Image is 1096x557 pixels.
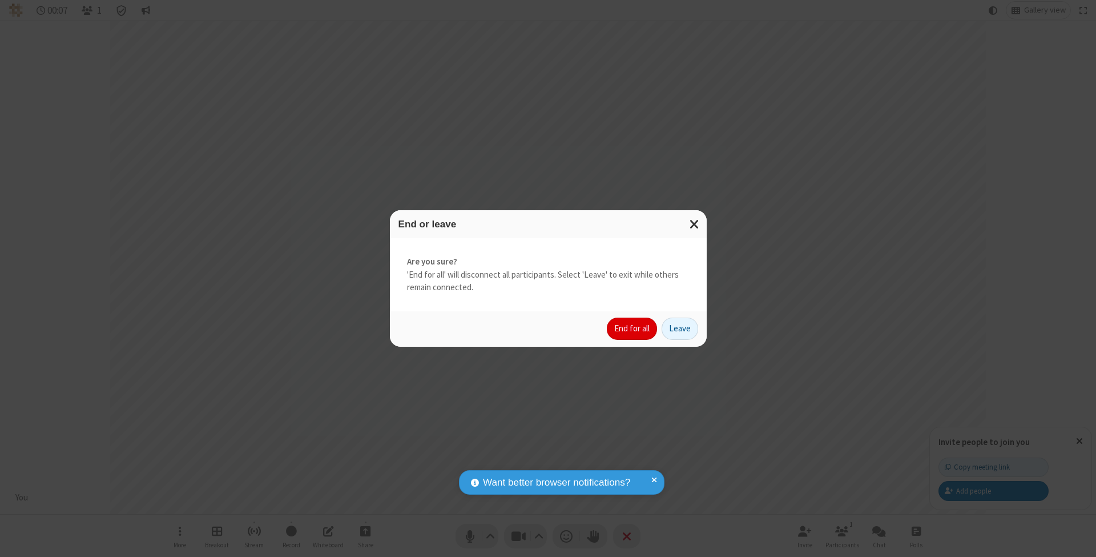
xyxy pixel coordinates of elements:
button: End for all [607,318,657,340]
button: Close modal [683,210,707,238]
h3: End or leave [398,219,698,230]
span: Want better browser notifications? [483,475,630,490]
button: Leave [662,318,698,340]
div: 'End for all' will disconnect all participants. Select 'Leave' to exit while others remain connec... [390,238,707,311]
strong: Are you sure? [407,255,690,269]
